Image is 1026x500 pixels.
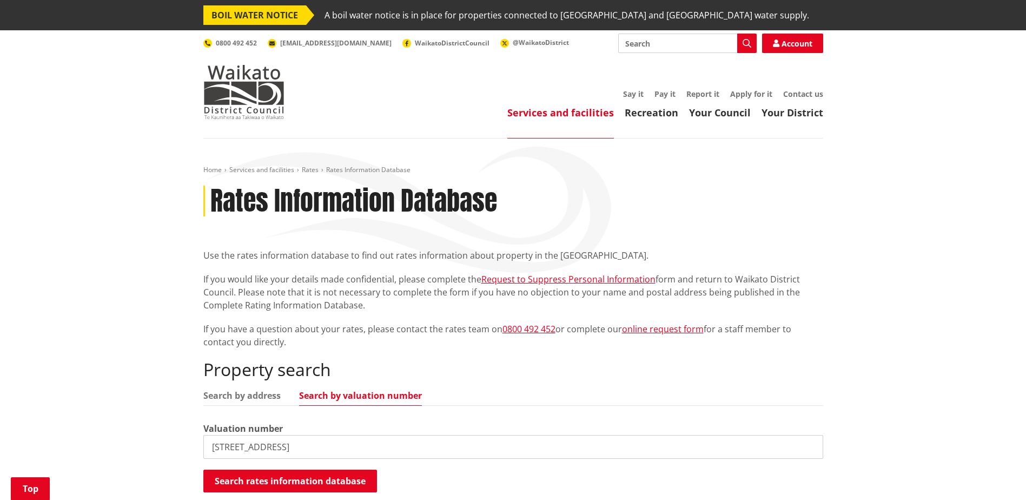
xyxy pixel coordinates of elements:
[302,165,319,174] a: Rates
[203,359,823,380] h2: Property search
[500,38,569,47] a: @WaikatoDistrict
[402,38,489,48] a: WaikatoDistrictCouncil
[268,38,392,48] a: [EMAIL_ADDRESS][DOMAIN_NAME]
[203,391,281,400] a: Search by address
[513,38,569,47] span: @WaikatoDistrict
[689,106,751,119] a: Your Council
[216,38,257,48] span: 0800 492 452
[203,165,222,174] a: Home
[203,166,823,175] nav: breadcrumb
[203,323,823,348] p: If you have a question about your rates, please contact the rates team on or complete our for a s...
[783,89,823,99] a: Contact us
[203,65,284,119] img: Waikato District Council - Te Kaunihera aa Takiwaa o Waikato
[976,455,1015,494] iframe: Messenger Launcher
[481,273,656,285] a: Request to Suppress Personal Information
[325,5,809,25] span: A boil water notice is in place for properties connected to [GEOGRAPHIC_DATA] and [GEOGRAPHIC_DAT...
[203,435,823,459] input: e.g. 03920/020.01A
[203,5,306,25] span: BOIL WATER NOTICE
[11,477,50,500] a: Top
[625,106,678,119] a: Recreation
[730,89,772,99] a: Apply for it
[762,106,823,119] a: Your District
[203,422,283,435] label: Valuation number
[203,249,823,262] p: Use the rates information database to find out rates information about property in the [GEOGRAPHI...
[502,323,555,335] a: 0800 492 452
[654,89,676,99] a: Pay it
[762,34,823,53] a: Account
[618,34,757,53] input: Search input
[210,186,497,217] h1: Rates Information Database
[203,273,823,312] p: If you would like your details made confidential, please complete the form and return to Waikato ...
[203,470,377,492] button: Search rates information database
[326,165,411,174] span: Rates Information Database
[280,38,392,48] span: [EMAIL_ADDRESS][DOMAIN_NAME]
[229,165,294,174] a: Services and facilities
[203,38,257,48] a: 0800 492 452
[623,89,644,99] a: Say it
[686,89,719,99] a: Report it
[507,106,614,119] a: Services and facilities
[622,323,704,335] a: online request form
[415,38,489,48] span: WaikatoDistrictCouncil
[299,391,422,400] a: Search by valuation number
